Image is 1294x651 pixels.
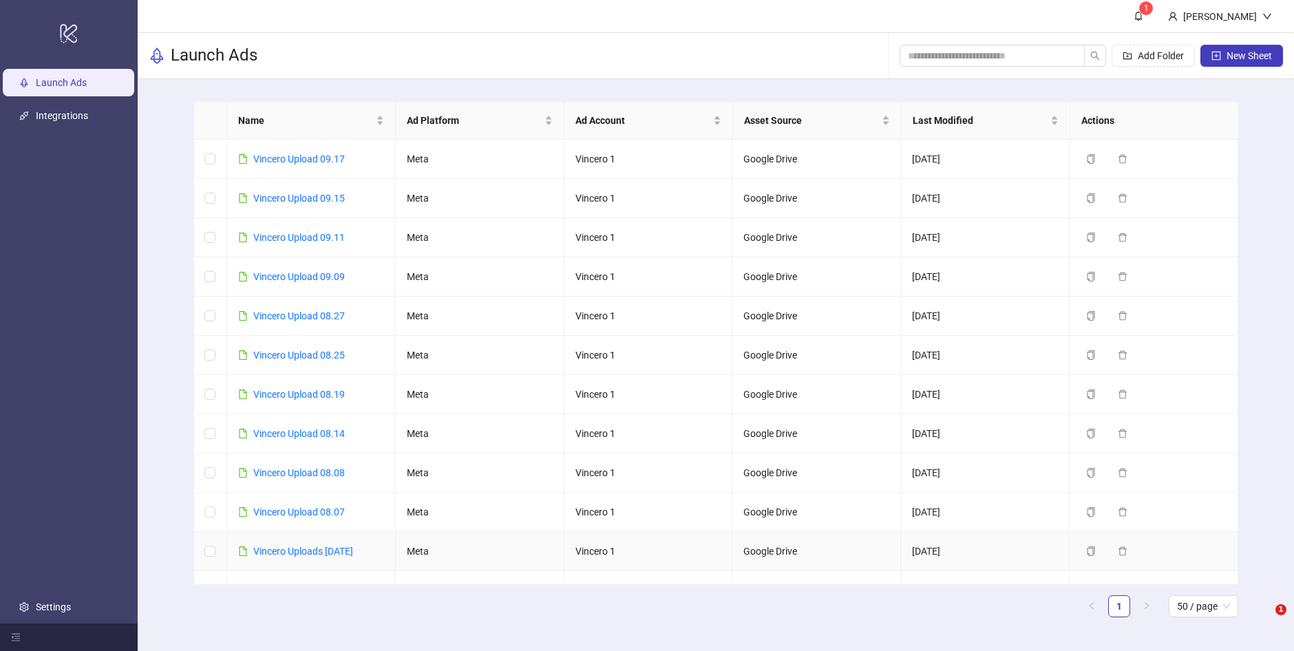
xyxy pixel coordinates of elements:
[396,375,564,414] td: Meta
[396,102,564,140] th: Ad Platform
[238,233,248,242] span: file
[564,102,733,140] th: Ad Account
[1118,311,1127,321] span: delete
[171,45,257,67] h3: Launch Ads
[1118,429,1127,438] span: delete
[396,414,564,453] td: Meta
[1177,596,1230,617] span: 50 / page
[1118,468,1127,478] span: delete
[1134,11,1143,21] span: bell
[253,467,345,478] a: Vincero Upload 08.08
[1139,1,1153,15] sup: 1
[1118,154,1127,164] span: delete
[1144,3,1149,13] span: 1
[732,140,901,179] td: Google Drive
[901,375,1070,414] td: [DATE]
[1086,546,1096,556] span: copy
[901,493,1070,532] td: [DATE]
[732,532,901,571] td: Google Drive
[396,257,564,297] td: Meta
[901,297,1070,336] td: [DATE]
[902,102,1070,140] th: Last Modified
[1118,389,1127,399] span: delete
[564,336,733,375] td: Vincero 1
[238,507,248,517] span: file
[1086,272,1096,281] span: copy
[238,468,248,478] span: file
[901,414,1070,453] td: [DATE]
[396,218,564,257] td: Meta
[238,272,248,281] span: file
[238,193,248,203] span: file
[1086,468,1096,478] span: copy
[253,153,345,164] a: Vincero Upload 09.17
[901,140,1070,179] td: [DATE]
[1086,311,1096,321] span: copy
[732,375,901,414] td: Google Drive
[1086,429,1096,438] span: copy
[732,493,901,532] td: Google Drive
[1118,193,1127,203] span: delete
[901,257,1070,297] td: [DATE]
[901,218,1070,257] td: [DATE]
[1138,50,1184,61] span: Add Folder
[36,77,87,88] a: Launch Ads
[901,453,1070,493] td: [DATE]
[732,414,901,453] td: Google Drive
[253,389,345,400] a: Vincero Upload 08.19
[1081,595,1103,617] button: left
[564,414,733,453] td: Vincero 1
[901,179,1070,218] td: [DATE]
[396,532,564,571] td: Meta
[1247,604,1280,637] iframe: Intercom live chat
[733,102,902,140] th: Asset Source
[253,310,345,321] a: Vincero Upload 08.27
[396,179,564,218] td: Meta
[732,179,901,218] td: Google Drive
[1178,9,1262,24] div: [PERSON_NAME]
[238,154,248,164] span: file
[1118,507,1127,517] span: delete
[1090,51,1100,61] span: search
[1086,233,1096,242] span: copy
[396,297,564,336] td: Meta
[1136,595,1158,617] button: right
[732,297,901,336] td: Google Drive
[1118,233,1127,242] span: delete
[253,546,353,557] a: Vincero Uploads [DATE]
[564,257,733,297] td: Vincero 1
[1211,51,1221,61] span: plus-square
[253,506,345,517] a: Vincero Upload 08.07
[1070,102,1239,140] th: Actions
[238,113,373,128] span: Name
[396,453,564,493] td: Meta
[564,179,733,218] td: Vincero 1
[253,193,345,204] a: Vincero Upload 09.15
[396,140,564,179] td: Meta
[227,102,396,140] th: Name
[238,546,248,556] span: file
[1169,595,1238,617] div: Page Size
[732,257,901,297] td: Google Drive
[564,375,733,414] td: Vincero 1
[253,232,345,243] a: Vincero Upload 09.11
[238,389,248,399] span: file
[564,493,733,532] td: Vincero 1
[238,350,248,360] span: file
[575,113,710,128] span: Ad Account
[1227,50,1272,61] span: New Sheet
[1168,12,1178,21] span: user
[36,601,71,612] a: Settings
[1086,154,1096,164] span: copy
[1143,601,1151,610] span: right
[732,218,901,257] td: Google Drive
[396,336,564,375] td: Meta
[1118,272,1127,281] span: delete
[253,350,345,361] a: Vincero Upload 08.25
[36,110,88,121] a: Integrations
[149,47,165,64] span: rocket
[1081,595,1103,617] li: Previous Page
[253,428,345,439] a: Vincero Upload 08.14
[1275,604,1286,615] span: 1
[1112,45,1195,67] button: Add Folder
